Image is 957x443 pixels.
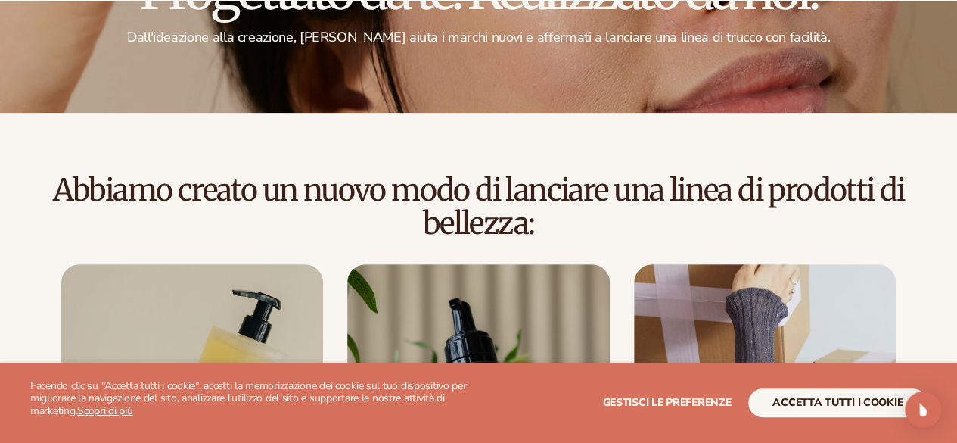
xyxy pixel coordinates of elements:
[905,392,941,428] div: Apri Intercom Messenger
[602,388,731,417] button: Gestisci le preferenze
[602,395,731,410] font: Gestisci le preferenze
[52,171,904,242] font: Abbiamo creato un nuovo modo di lanciare una linea di prodotti di bellezza:
[30,379,466,419] font: Facendo clic su "Accetta tutti i cookie", accetti la memorizzazione dei cookie sul tuo dispositiv...
[127,28,830,46] font: Dall'ideazione alla creazione, [PERSON_NAME] aiuta i marchi nuovi e affermati a lanciare una line...
[748,388,927,417] button: accetta tutti i cookie
[772,395,903,410] font: accetta tutti i cookie
[77,404,132,418] a: Scopri di più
